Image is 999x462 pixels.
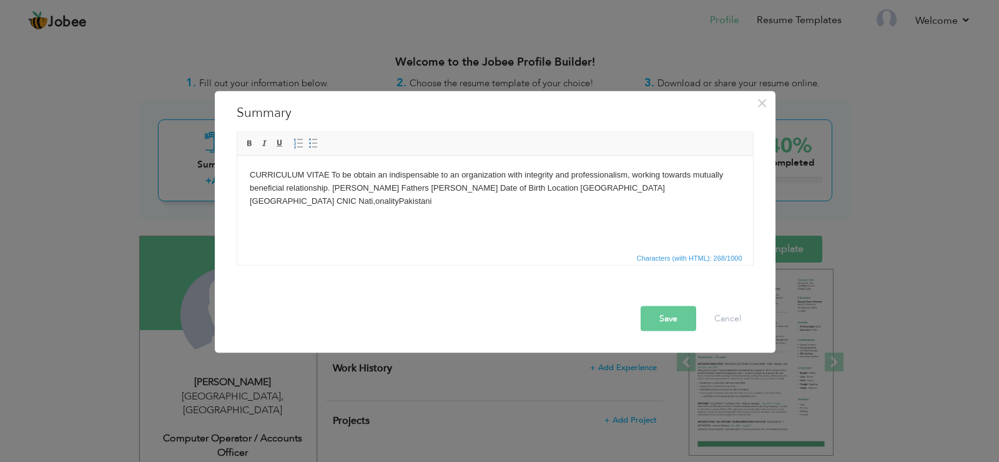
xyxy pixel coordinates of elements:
iframe: Rich Text Editor, summaryEditor [237,156,753,249]
button: Close [752,93,772,113]
button: Save [641,306,696,331]
a: Underline [273,136,287,150]
span: × [757,91,767,114]
span: Characters (with HTML): 268/1000 [634,252,745,263]
button: Cancel [702,306,754,331]
a: Insert/Remove Bulleted List [307,136,320,150]
a: Bold [243,136,257,150]
a: Insert/Remove Numbered List [292,136,305,150]
a: Italic [258,136,272,150]
h3: Summary [237,103,754,122]
div: Statistics [634,252,746,263]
